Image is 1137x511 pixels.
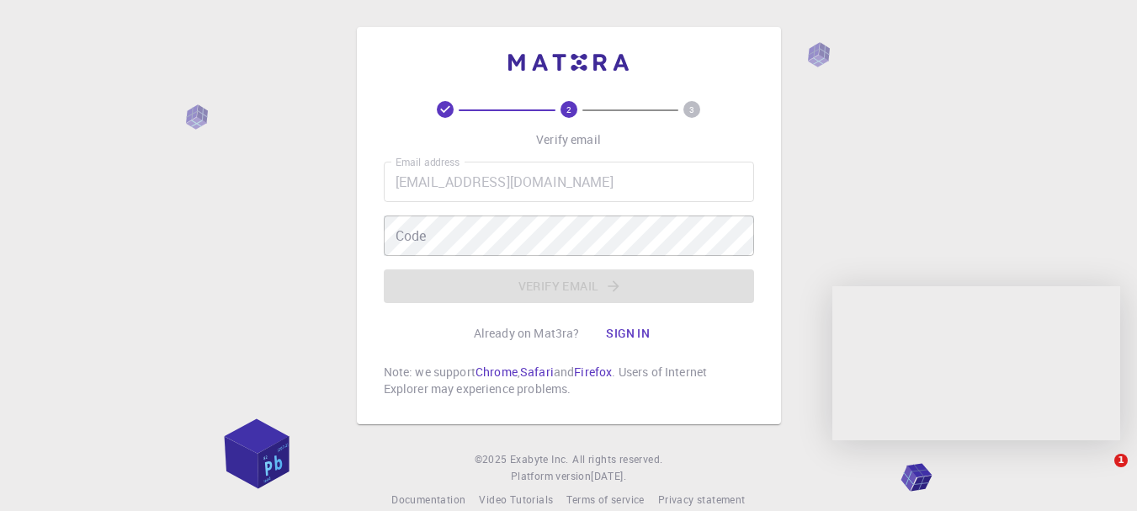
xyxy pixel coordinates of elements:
p: Verify email [536,131,601,148]
span: 1 [1114,454,1128,467]
span: Platform version [511,468,591,485]
button: Sign in [592,317,663,350]
a: Safari [520,364,554,380]
label: Email address [396,155,460,169]
text: 3 [689,104,694,115]
iframe: Intercom live chat [1080,454,1120,494]
a: Chrome [476,364,518,380]
span: Terms of service [566,492,644,506]
a: [DATE]. [591,468,626,485]
span: Privacy statement [658,492,746,506]
a: Documentation [391,492,465,508]
text: 2 [566,104,571,115]
a: Firefox [574,364,612,380]
iframe: Intercom live chat message [832,286,1120,440]
span: Exabyte Inc. [510,452,569,466]
span: Video Tutorials [479,492,553,506]
span: © 2025 [475,451,510,468]
span: Documentation [391,492,465,506]
a: Video Tutorials [479,492,553,508]
span: All rights reserved. [572,451,662,468]
p: Already on Mat3ra? [474,325,580,342]
a: Exabyte Inc. [510,451,569,468]
a: Privacy statement [658,492,746,508]
p: Note: we support , and . Users of Internet Explorer may experience problems. [384,364,754,397]
a: Terms of service [566,492,644,508]
span: [DATE] . [591,469,626,482]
